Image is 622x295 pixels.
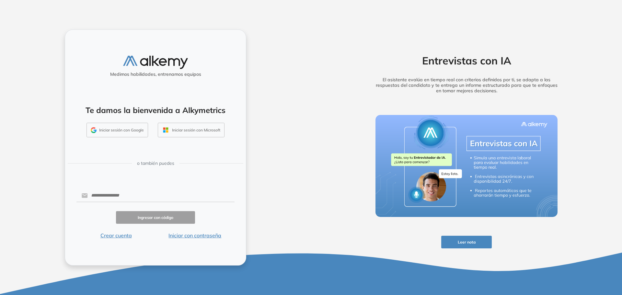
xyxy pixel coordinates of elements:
[74,106,237,115] h4: Te damos la bienvenida a Alkymetrics
[441,236,492,248] button: Leer nota
[123,56,188,69] img: logo-alkemy
[76,232,155,239] button: Crear cuenta
[365,54,568,67] h2: Entrevistas con IA
[155,232,235,239] button: Iniciar con contraseña
[68,72,243,77] h5: Medimos habilidades, entrenamos equipos
[375,115,558,217] img: img-more-info
[365,77,568,93] h5: El asistente evalúa en tiempo real con criterios definidos por ti, se adapta a las respuestas del...
[116,211,195,224] button: Ingresar con código
[505,220,622,295] iframe: Chat Widget
[162,126,169,134] img: OUTLOOK_ICON
[158,123,225,138] button: Iniciar sesión con Microsoft
[505,220,622,295] div: Widget de chat
[86,123,148,138] button: Iniciar sesión con Google
[91,127,97,133] img: GMAIL_ICON
[137,160,174,167] span: o también puedes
